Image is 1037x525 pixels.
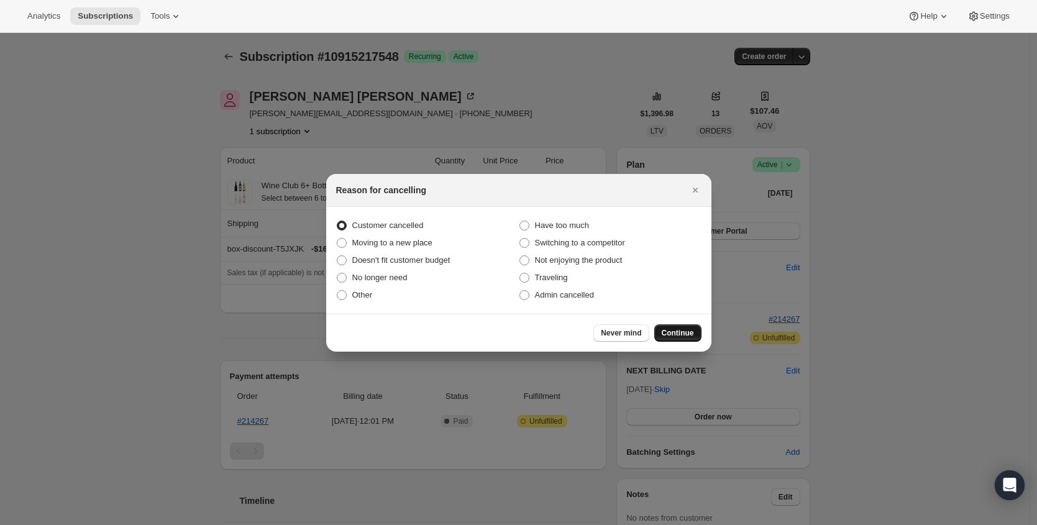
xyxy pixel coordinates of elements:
button: Analytics [20,7,68,25]
button: Tools [143,7,190,25]
span: No longer need [352,273,408,282]
span: Analytics [27,11,60,21]
button: Continue [654,324,701,342]
span: Switching to a competitor [535,238,625,247]
span: Traveling [535,273,568,282]
span: Help [920,11,937,21]
span: Admin cancelled [535,290,594,299]
button: Settings [960,7,1017,25]
span: Moving to a new place [352,238,432,247]
span: Customer cancelled [352,221,424,230]
span: Continue [662,328,694,338]
span: Not enjoying the product [535,255,623,265]
span: Have too much [535,221,589,230]
span: Settings [980,11,1010,21]
button: Close [687,181,704,199]
div: Open Intercom Messenger [995,470,1025,500]
button: Help [900,7,957,25]
h2: Reason for cancelling [336,184,426,196]
span: Other [352,290,373,299]
button: Subscriptions [70,7,140,25]
span: Tools [150,11,170,21]
span: Doesn't fit customer budget [352,255,450,265]
span: Subscriptions [78,11,133,21]
button: Never mind [593,324,649,342]
span: Never mind [601,328,641,338]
